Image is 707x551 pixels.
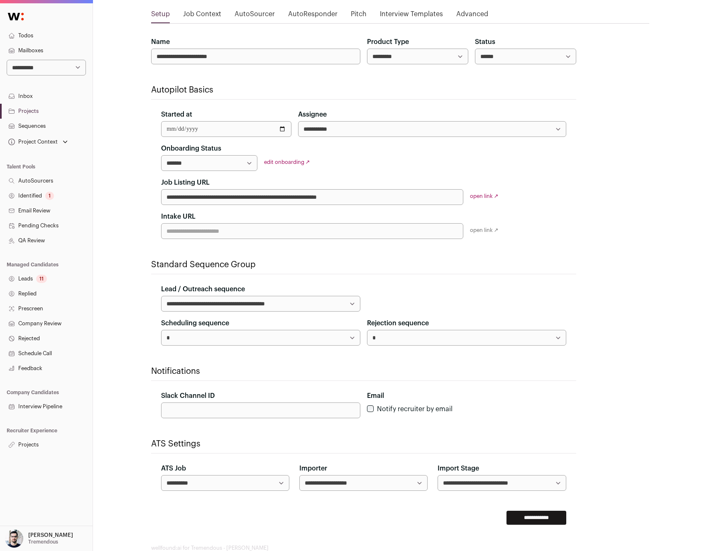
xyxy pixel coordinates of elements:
[151,438,576,450] h2: ATS Settings
[351,9,367,22] a: Pitch
[28,532,73,539] p: [PERSON_NAME]
[377,406,453,412] label: Notify recruiter by email
[161,110,192,119] label: Started at
[367,37,409,47] label: Product Type
[161,318,229,328] label: Scheduling sequence
[3,8,28,25] img: Wellfound
[161,144,221,154] label: Onboarding Status
[161,178,210,188] label: Job Listing URL
[161,284,245,294] label: Lead / Outreach sequence
[36,275,47,283] div: 11
[28,539,58,545] p: Tremendous
[151,9,170,22] a: Setup
[235,9,275,22] a: AutoSourcer
[298,110,327,119] label: Assignee
[161,212,196,222] label: Intake URL
[367,391,566,401] div: Email
[151,259,576,271] h2: Standard Sequence Group
[161,391,215,401] label: Slack Channel ID
[456,9,488,22] a: Advanced
[380,9,443,22] a: Interview Templates
[288,9,338,22] a: AutoResponder
[3,529,75,548] button: Open dropdown
[470,193,499,199] a: open link ↗
[7,136,69,148] button: Open dropdown
[299,463,327,473] label: Importer
[438,463,479,473] label: Import Stage
[151,37,170,47] label: Name
[151,84,576,96] h2: Autopilot Basics
[367,318,429,328] label: Rejection sequence
[161,463,186,473] label: ATS Job
[7,139,58,145] div: Project Context
[5,529,23,548] img: 10051957-medium_jpg
[264,159,310,165] a: edit onboarding ↗
[183,9,221,22] a: Job Context
[45,192,54,200] div: 1
[151,366,576,377] h2: Notifications
[475,37,495,47] label: Status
